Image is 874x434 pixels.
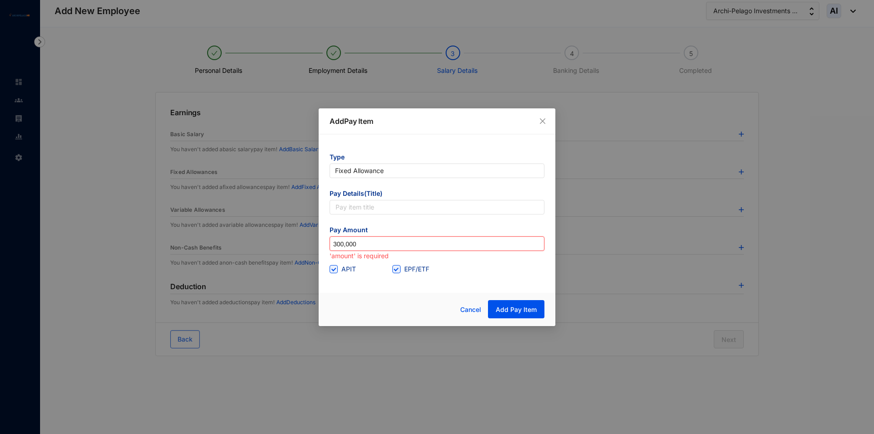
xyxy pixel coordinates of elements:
span: Fixed Allowance [335,164,539,178]
span: APIT [338,264,360,274]
input: Amount [330,237,544,251]
span: Cancel [460,305,481,315]
span: close [539,117,546,125]
input: Pay item title [330,200,544,214]
button: Cancel [453,301,488,319]
span: EPF/ETF [401,264,433,274]
span: Pay Details(Title) [330,189,544,200]
span: Add Pay Item [496,305,537,314]
span: Pay Amount [330,225,544,236]
button: Close [538,116,548,126]
p: Add Pay Item [330,116,544,127]
span: Type [330,153,544,163]
div: 'amount' is required [330,251,544,261]
button: Add Pay Item [488,300,544,318]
